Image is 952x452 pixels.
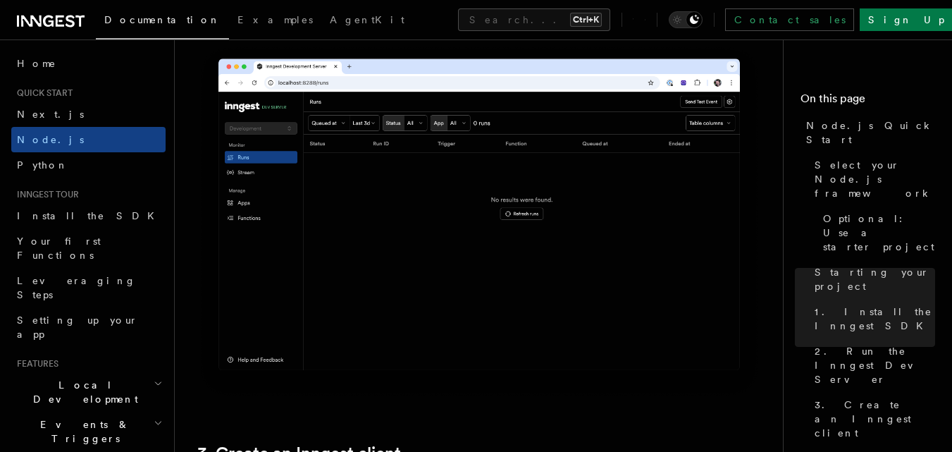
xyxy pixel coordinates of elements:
[815,344,935,386] span: 2. Run the Inngest Dev Server
[11,268,166,307] a: Leveraging Steps
[800,113,935,152] a: Node.js Quick Start
[229,4,321,38] a: Examples
[17,210,163,221] span: Install the SDK
[11,102,166,127] a: Next.js
[11,203,166,228] a: Install the SDK
[815,398,935,440] span: 3. Create an Inngest client
[809,152,935,206] a: Select your Node.js framework
[330,14,404,25] span: AgentKit
[197,44,761,399] img: Inngest Dev Server's 'Runs' tab with no data
[17,314,138,340] span: Setting up your app
[11,87,73,99] span: Quick start
[17,56,56,71] span: Home
[809,299,935,338] a: 1. Install the Inngest SDK
[809,259,935,299] a: Starting your project
[458,8,610,31] button: Search...Ctrl+K
[17,236,101,261] span: Your first Functions
[800,90,935,113] h4: On this page
[11,189,79,200] span: Inngest tour
[17,159,68,171] span: Python
[11,152,166,178] a: Python
[669,11,703,28] button: Toggle dark mode
[11,307,166,347] a: Setting up your app
[96,4,229,39] a: Documentation
[17,275,136,300] span: Leveraging Steps
[11,412,166,451] button: Events & Triggers
[570,13,602,27] kbd: Ctrl+K
[809,392,935,446] a: 3. Create an Inngest client
[11,228,166,268] a: Your first Functions
[725,8,854,31] a: Contact sales
[11,372,166,412] button: Local Development
[815,158,935,200] span: Select your Node.js framework
[104,14,221,25] span: Documentation
[809,338,935,392] a: 2. Run the Inngest Dev Server
[11,417,154,446] span: Events & Triggers
[237,14,313,25] span: Examples
[17,109,84,120] span: Next.js
[11,51,166,76] a: Home
[11,378,154,406] span: Local Development
[17,134,84,145] span: Node.js
[11,127,166,152] a: Node.js
[806,118,935,147] span: Node.js Quick Start
[815,305,935,333] span: 1. Install the Inngest SDK
[11,358,58,369] span: Features
[815,265,935,293] span: Starting your project
[321,4,413,38] a: AgentKit
[817,206,935,259] a: Optional: Use a starter project
[823,212,935,254] span: Optional: Use a starter project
